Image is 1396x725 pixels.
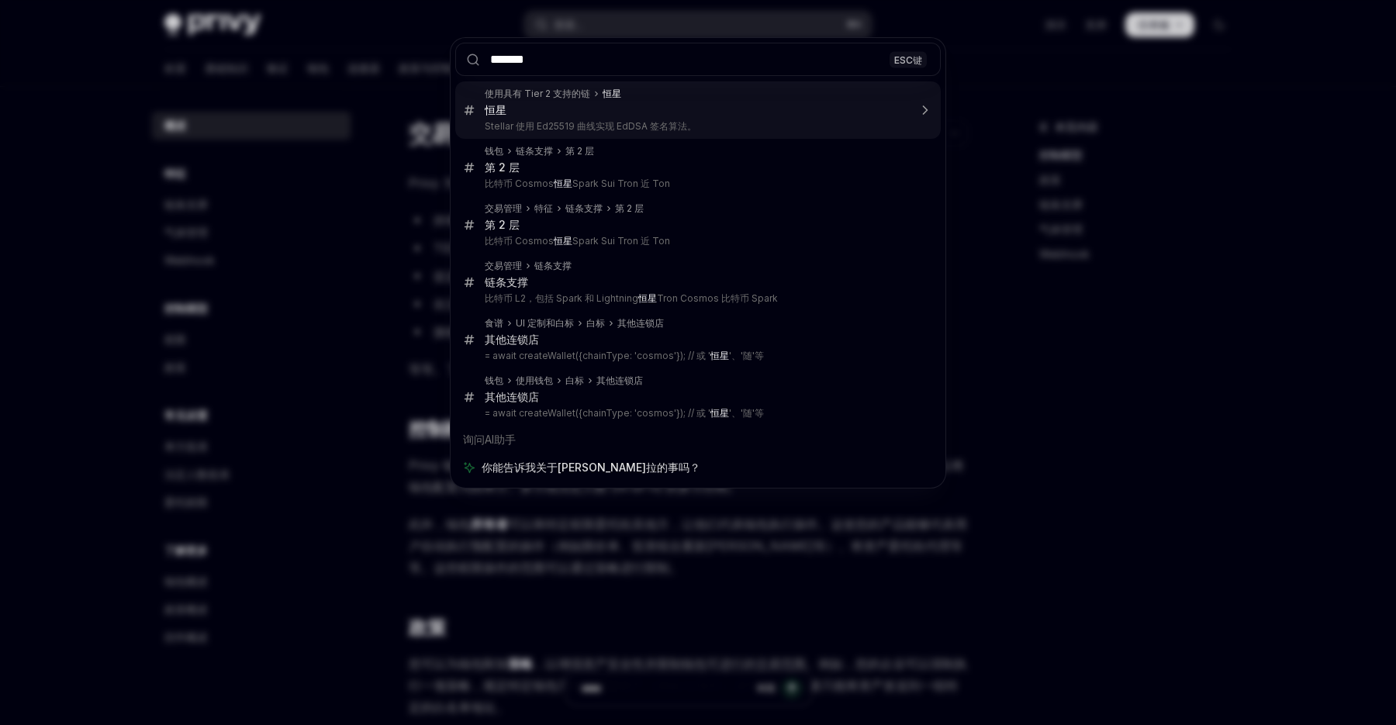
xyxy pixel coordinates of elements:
[617,317,664,329] font: 其他连锁店
[485,390,539,403] font: 其他连锁店
[485,407,710,419] font: = await createWallet({chainType: 'cosmos'}); // 或 '
[463,433,516,446] font: 询问AI助手
[516,375,553,386] font: 使用钱包
[485,260,522,271] font: 交易管理
[482,461,700,474] font: 你能告诉我关于[PERSON_NAME]拉的事吗？
[586,317,605,329] font: 白标
[485,145,503,157] font: 钱包
[565,202,603,214] font: 链条支撑
[729,407,764,419] font: '、'随'等
[710,350,729,361] font: 恒星
[485,235,554,247] font: 比特币 Cosmos
[485,218,520,231] font: 第 2 层
[516,317,574,329] font: UI 定制和白标
[485,202,522,214] font: 交易管理
[485,375,503,386] font: 钱包
[516,145,553,157] font: 链条支撑
[485,161,520,174] font: 第 2 层
[485,292,638,304] font: 比特币 L2，包括 Spark 和 Lightning
[485,333,539,346] font: 其他连锁店
[534,260,572,271] font: 链条支撑
[485,275,528,288] font: 链条支撑
[485,317,503,329] font: 食谱
[710,407,729,419] font: 恒星
[603,88,621,99] font: 恒星
[485,178,554,189] font: 比特币 Cosmos
[485,120,696,132] font: Stellar 使用 Ed25519 曲线实现 EdDSA 签名算法。
[572,178,670,189] font: Spark Sui Tron 近 Ton
[596,375,643,386] font: 其他连锁店
[729,350,764,361] font: '、'随'等
[615,202,644,214] font: 第 2 层
[534,202,553,214] font: 特征
[565,145,594,157] font: 第 2 层
[554,235,572,247] font: 恒星
[894,54,922,65] font: ESC键
[638,292,657,304] font: 恒星
[485,350,710,361] font: = await createWallet({chainType: 'cosmos'}); // 或 '
[485,103,506,116] font: 恒星
[565,375,584,386] font: 白标
[554,178,572,189] font: 恒星
[657,292,778,304] font: Tron Cosmos 比特币 Spark
[485,88,590,99] font: 使用具有 Tier 2 支持的链
[572,235,670,247] font: Spark Sui Tron 近 Ton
